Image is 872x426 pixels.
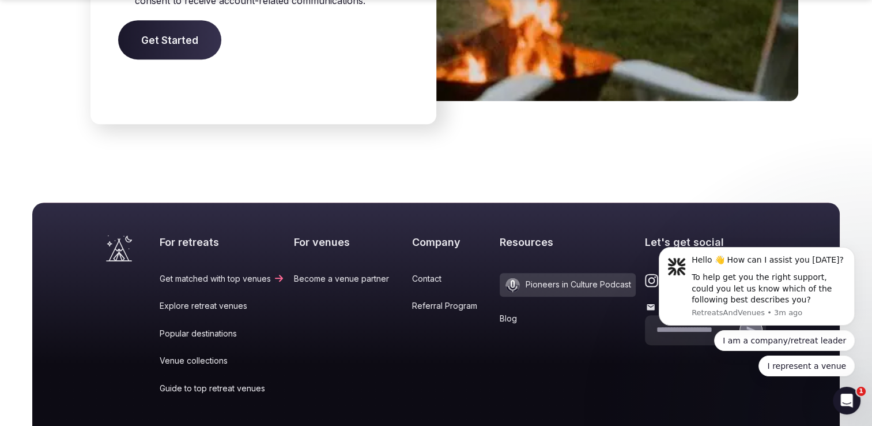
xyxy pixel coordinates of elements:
a: Become a venue partner [294,273,403,285]
span: Get Started [141,34,198,46]
a: Contact [412,273,491,285]
a: Blog [500,313,636,324]
a: Referral Program [412,300,491,312]
h2: Resources [500,235,636,249]
a: Pioneers in Culture Podcast [500,273,636,297]
h2: For venues [294,235,403,249]
a: Visit the homepage [106,235,132,261]
h2: For retreats [160,235,285,249]
iframe: Intercom live chat [833,387,860,414]
iframe: Intercom notifications message [641,234,872,420]
a: Explore retreat venues [160,300,285,312]
a: Guide to top retreat venues [160,383,285,394]
h2: Company [412,235,491,249]
a: Popular destinations [160,328,285,339]
a: Venue collections [160,355,285,367]
button: Get Started [118,20,221,59]
span: 1 [856,387,866,396]
a: Get matched with top venues [160,273,285,285]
